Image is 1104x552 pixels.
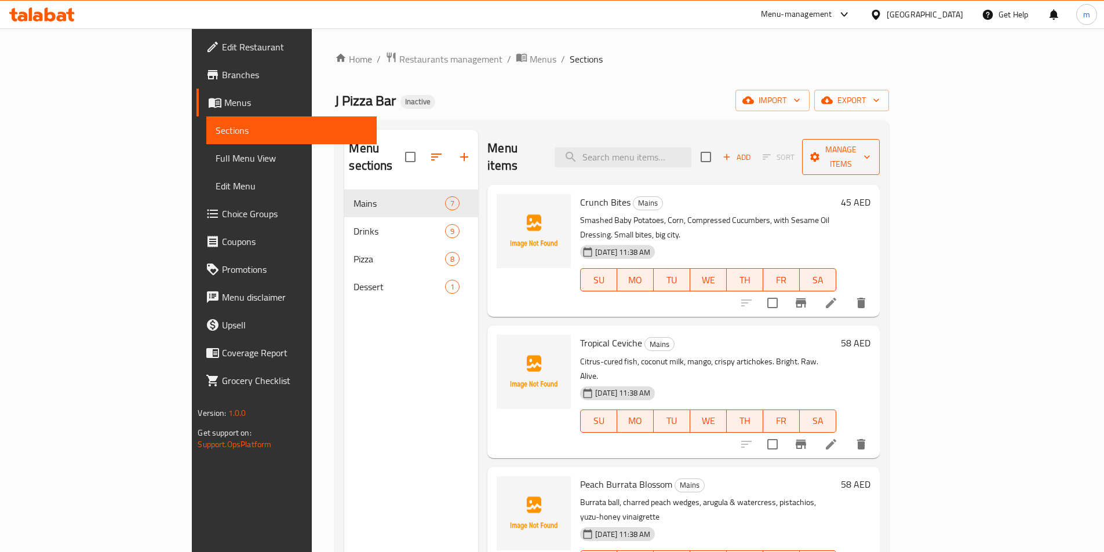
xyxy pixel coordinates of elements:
a: Sections [206,116,376,144]
h6: 45 AED [841,194,870,210]
span: import [745,93,800,108]
span: MO [622,412,649,429]
span: [DATE] 11:38 AM [591,529,655,540]
span: Sections [216,123,367,137]
span: [DATE] 11:38 AM [591,388,655,399]
button: import [735,90,810,111]
span: MO [622,272,649,288]
button: export [814,90,889,111]
span: FR [768,412,795,429]
span: Version: [198,405,226,421]
div: Drinks9 [344,217,478,245]
li: / [377,52,381,66]
li: / [561,52,565,66]
a: Menu disclaimer [196,283,376,311]
button: Branch-specific-item [787,289,815,317]
span: Select all sections [398,145,422,169]
button: MO [617,410,654,433]
div: items [445,280,460,294]
span: SA [804,272,832,288]
span: Restaurants management [399,52,502,66]
span: Drinks [354,224,445,238]
button: SU [580,410,617,433]
a: Coupons [196,228,376,255]
span: Manage items [811,142,870,171]
span: SU [585,412,613,429]
span: Inactive [400,97,435,107]
div: [GEOGRAPHIC_DATA] [887,8,963,21]
img: Crunch Bites [497,194,571,268]
span: Full Menu View [216,151,367,165]
button: Manage items [802,139,880,175]
a: Full Menu View [206,144,376,172]
button: FR [763,268,800,291]
span: TU [658,412,686,429]
button: delete [847,289,875,317]
span: Choice Groups [222,207,367,221]
span: [DATE] 11:38 AM [591,247,655,258]
a: Edit menu item [824,437,838,451]
span: Tropical Ceviche [580,334,642,352]
span: TH [731,412,759,429]
h6: 58 AED [841,476,870,492]
span: 9 [446,226,459,237]
div: Dessert [354,280,445,294]
div: Dessert1 [344,273,478,301]
span: TH [731,272,759,288]
nav: breadcrumb [335,52,888,67]
button: TH [727,410,763,433]
h6: 58 AED [841,335,870,351]
button: Add [718,148,755,166]
span: SA [804,412,832,429]
span: Crunch Bites [580,193,631,211]
button: FR [763,410,800,433]
div: Menu-management [761,8,832,21]
span: WE [695,412,722,429]
div: items [445,196,460,210]
button: TU [654,268,690,291]
a: Upsell [196,311,376,339]
div: Mains7 [344,189,478,217]
img: Tropical Ceviche [497,335,571,409]
p: Citrus-cured fish, coconut milk, mango, crispy artichokes. Bright. Raw. Alive. [580,354,836,383]
span: Select section first [755,148,802,166]
span: m [1083,8,1090,21]
span: Mains [354,196,445,210]
span: Coverage Report [222,346,367,360]
div: Mains [644,337,675,351]
span: SU [585,272,613,288]
span: TU [658,272,686,288]
div: Inactive [400,95,435,109]
p: Smashed Baby Potatoes, Corn, Compressed Cucumbers, with Sesame Oil Dressing. Small bites, big city. [580,213,836,242]
h2: Menu items [487,140,540,174]
span: WE [695,272,722,288]
span: FR [768,272,795,288]
span: Branches [222,68,367,82]
span: Select to update [760,291,785,315]
a: Promotions [196,255,376,283]
a: Menus [516,52,556,67]
span: Edit Menu [216,179,367,193]
span: Mains [675,478,704,492]
span: Add item [718,148,755,166]
a: Menus [196,89,376,116]
img: Peach Burrata Blossom [497,476,571,550]
span: Sections [570,52,603,66]
span: Edit Restaurant [222,40,367,54]
span: Get support on: [198,425,251,440]
a: Branches [196,61,376,89]
button: Add section [450,143,478,171]
span: Select section [694,145,718,169]
span: Menus [530,52,556,66]
span: Add [721,151,752,164]
button: delete [847,430,875,458]
span: Upsell [222,318,367,332]
button: SA [800,268,836,291]
a: Restaurants management [385,52,502,67]
button: SU [580,268,617,291]
button: WE [690,410,727,433]
div: items [445,224,460,238]
span: 7 [446,198,459,209]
